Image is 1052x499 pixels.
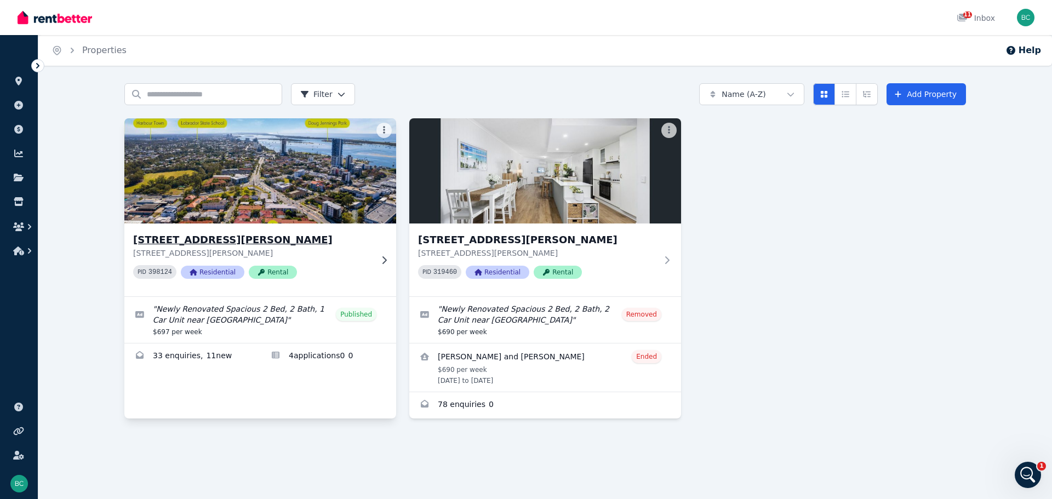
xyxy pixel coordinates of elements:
img: 4/7 Johnston St, Southport [118,116,403,226]
iframe: Intercom live chat [1015,462,1041,488]
span: Rental [249,266,297,279]
span: Name (A-Z) [722,89,766,100]
a: Enquiries for 10/7 Johnston Street, Southport [409,392,681,418]
button: Home [171,4,192,25]
a: View details for June Drysdale and Sienna Michelle Drysdale [409,343,681,392]
button: More options [376,123,392,138]
span: Residential [466,266,529,279]
h3: [STREET_ADDRESS][PERSON_NAME] [418,232,657,248]
nav: Breadcrumb [38,35,140,66]
button: Send a message… [188,354,205,372]
div: Did that answer your question?The RentBetter Team • Just now [9,289,147,313]
code: 319460 [433,268,457,276]
img: Profile image for The RentBetter Team [31,6,49,24]
button: More options [661,123,677,138]
img: RentBetter [18,9,92,26]
div: View options [813,83,878,105]
span: Rental [534,266,582,279]
span: 1 [1037,462,1046,471]
div: You can easily fix the rent amount on your listing! Simply log into your RentBetter account, go t... [9,128,210,288]
p: [STREET_ADDRESS][PERSON_NAME] [133,248,372,259]
p: [STREET_ADDRESS][PERSON_NAME] [418,248,657,259]
button: Filter [291,83,355,105]
a: [URL][DOMAIN_NAME] [116,103,202,112]
small: PID [422,269,431,275]
button: Compact list view [834,83,856,105]
small: PID [138,269,146,275]
button: Card view [813,83,835,105]
a: Add Property [887,83,966,105]
a: Source reference 5498922: [20,177,28,186]
div: Brett says… [9,96,210,129]
button: Help [1005,44,1041,57]
code: 398124 [148,268,172,276]
span: Filter [300,89,333,100]
button: Emoji picker [17,359,26,368]
div: Please make sure to click the options to 'get more help' if we haven't answered your question. [18,48,171,81]
h1: The RentBetter Team [53,10,145,19]
a: Applications for 4/7 Johnston St, Southport [260,343,396,370]
div: [URL][DOMAIN_NAME] [107,96,210,120]
img: Brett Cumming [1017,9,1034,26]
div: Please make sure to click the options to 'get more help' if we haven't answered your question. [9,42,180,87]
a: Edit listing: Newly Renovated Spacious 2 Bed, 2 Bath, 2 Car Unit near Southport CBD [409,297,681,343]
div: The RentBetter Team says… [9,128,210,289]
button: go back [7,4,28,25]
span: Residential [181,266,244,279]
div: Did that answer your question? [18,295,138,306]
button: Name (A-Z) [699,83,804,105]
div: The RentBetter Team says… [9,289,210,337]
div: The RentBetter Team says… [9,42,210,96]
div: The RentBetter Team • Just now [18,315,124,322]
a: Source reference 5594020: [113,272,122,281]
div: Inbox [957,13,995,24]
div: From there, you can change the price from $697 to $700 per week and save your changes. Once saved... [18,190,202,244]
span: 11 [963,12,972,18]
div: You can make as many changes as you like at no additional cost, so feel free to adjust anything e... [18,249,202,282]
img: Brett Cumming [10,475,28,492]
div: Close [192,4,212,24]
a: Edit listing: Newly Renovated Spacious 2 Bed, 2 Bath, 1 Car Unit near Southport CBD [124,297,396,343]
button: Expanded list view [856,83,878,105]
textarea: Message… [9,336,210,354]
div: You can easily fix the rent amount on your listing! Simply log into your RentBetter account, go t... [18,135,202,184]
a: Enquiries for 4/7 Johnston St, Southport [124,343,260,370]
button: Upload attachment [52,359,61,368]
img: 10/7 Johnston Street, Southport [409,118,681,223]
a: 10/7 Johnston Street, Southport[STREET_ADDRESS][PERSON_NAME][STREET_ADDRESS][PERSON_NAME]PID 3194... [409,118,681,296]
a: Properties [82,45,127,55]
button: Gif picker [35,359,43,368]
h3: [STREET_ADDRESS][PERSON_NAME] [133,232,372,248]
a: 4/7 Johnston St, Southport[STREET_ADDRESS][PERSON_NAME][STREET_ADDRESS][PERSON_NAME]PID 398124Res... [124,118,396,296]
